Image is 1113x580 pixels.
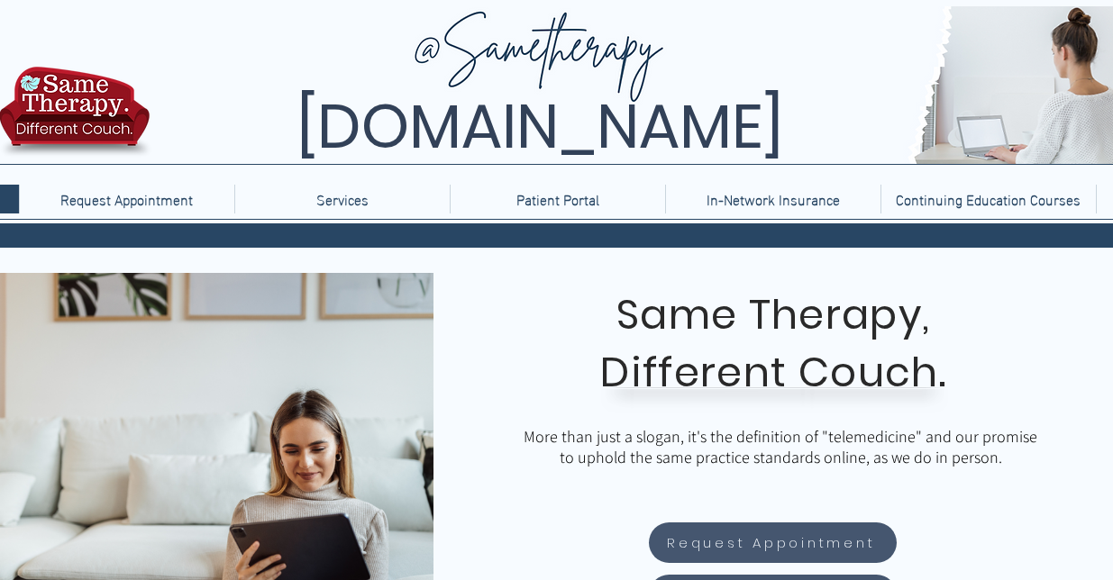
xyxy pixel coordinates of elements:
a: Patient Portal [450,185,665,213]
a: Request Appointment [19,185,234,213]
p: Request Appointment [51,185,202,213]
span: Different Couch. [600,344,946,401]
a: Continuing Education Courses [880,185,1096,213]
p: More than just a slogan, it's the definition of "telemedicine" and our promise to uphold the same... [519,426,1042,467]
p: Patient Portal [507,185,608,213]
p: In-Network Insurance [698,185,849,213]
div: Services [234,185,450,213]
a: Request Appointment [649,522,897,563]
span: Same Therapy, [616,286,931,343]
a: In-Network Insurance [665,185,880,213]
span: Request Appointment [667,532,875,553]
p: Continuing Education Courses [887,185,1090,213]
p: Services [307,185,378,213]
span: [DOMAIN_NAME] [296,84,783,169]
